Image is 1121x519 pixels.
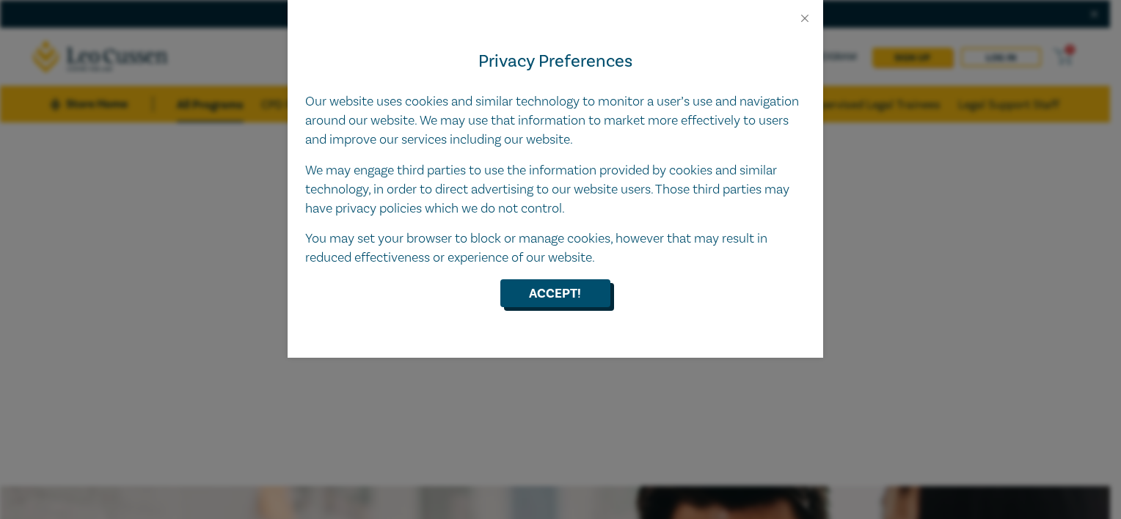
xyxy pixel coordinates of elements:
button: Accept! [500,279,610,307]
p: We may engage third parties to use the information provided by cookies and similar technology, in... [305,161,806,218]
h4: Privacy Preferences [305,48,806,75]
p: Our website uses cookies and similar technology to monitor a user’s use and navigation around our... [305,92,806,150]
p: You may set your browser to block or manage cookies, however that may result in reduced effective... [305,229,806,268]
button: Close [798,12,811,25]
